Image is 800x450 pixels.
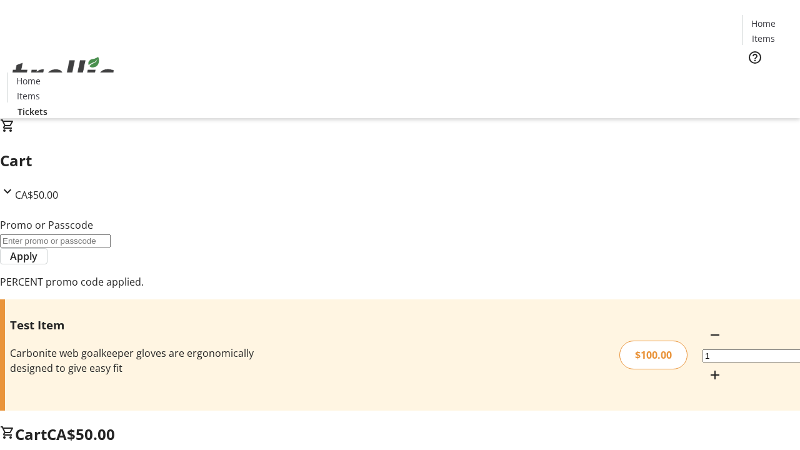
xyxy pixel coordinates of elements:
[752,32,775,45] span: Items
[15,188,58,202] span: CA$50.00
[10,316,283,334] h3: Test Item
[619,341,687,369] div: $100.00
[8,89,48,102] a: Items
[751,17,776,30] span: Home
[10,346,283,376] div: Carbonite web goalkeeper gloves are ergonomically designed to give easy fit
[10,249,37,264] span: Apply
[752,72,782,86] span: Tickets
[702,362,727,387] button: Increment by one
[742,45,767,70] button: Help
[7,43,119,106] img: Orient E2E Organization LBPsVWhAVV's Logo
[702,322,727,347] button: Decrement by one
[7,105,57,118] a: Tickets
[743,32,783,45] a: Items
[17,89,40,102] span: Items
[743,17,783,30] a: Home
[742,72,792,86] a: Tickets
[17,105,47,118] span: Tickets
[47,424,115,444] span: CA$50.00
[8,74,48,87] a: Home
[16,74,41,87] span: Home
